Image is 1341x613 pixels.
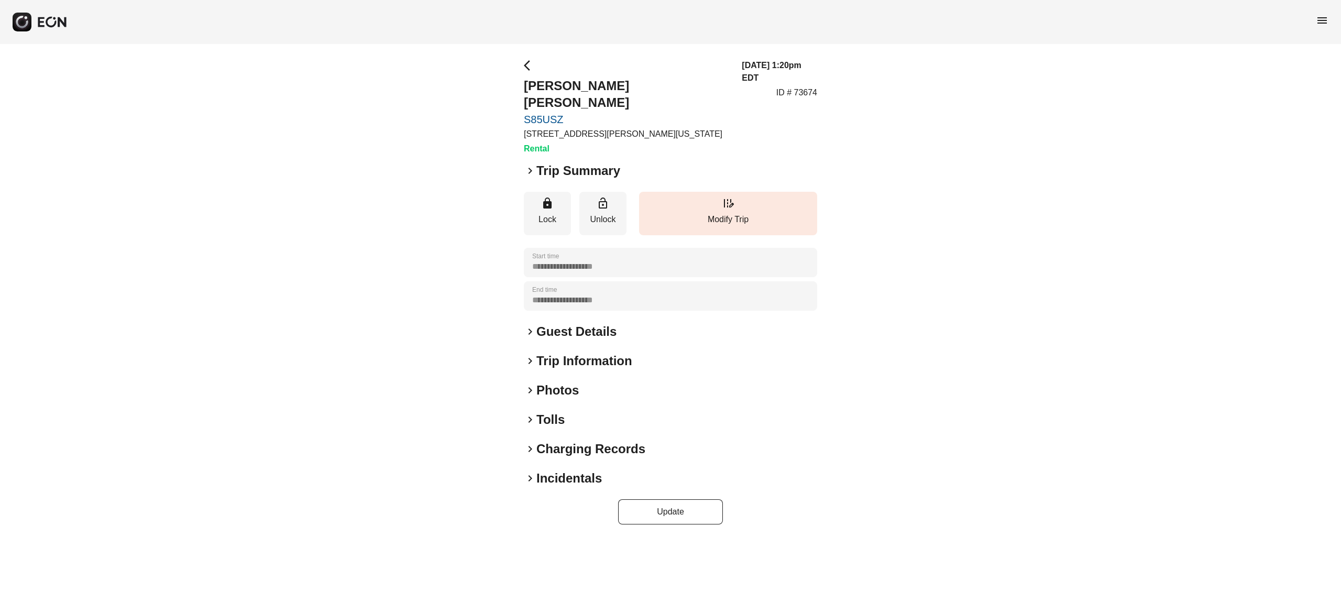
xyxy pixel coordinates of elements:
[644,213,812,226] p: Modify Trip
[776,86,817,99] p: ID # 73674
[524,192,571,235] button: Lock
[536,162,620,179] h2: Trip Summary
[536,353,632,369] h2: Trip Information
[742,59,817,84] h3: [DATE] 1:20pm EDT
[524,113,729,126] a: S85USZ
[1316,14,1328,27] span: menu
[524,143,729,155] h3: Rental
[579,192,626,235] button: Unlock
[524,443,536,455] span: keyboard_arrow_right
[524,165,536,177] span: keyboard_arrow_right
[639,192,817,235] button: Modify Trip
[541,197,554,210] span: lock
[597,197,609,210] span: lock_open
[722,197,734,210] span: edit_road
[536,470,602,487] h2: Incidentals
[524,355,536,367] span: keyboard_arrow_right
[524,78,729,111] h2: [PERSON_NAME] [PERSON_NAME]
[585,213,621,226] p: Unlock
[524,472,536,485] span: keyboard_arrow_right
[618,499,723,524] button: Update
[524,413,536,426] span: keyboard_arrow_right
[524,384,536,397] span: keyboard_arrow_right
[536,411,565,428] h2: Tolls
[524,325,536,338] span: keyboard_arrow_right
[524,59,536,72] span: arrow_back_ios
[536,382,579,399] h2: Photos
[524,128,729,140] p: [STREET_ADDRESS][PERSON_NAME][US_STATE]
[529,213,566,226] p: Lock
[536,323,617,340] h2: Guest Details
[536,441,645,457] h2: Charging Records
